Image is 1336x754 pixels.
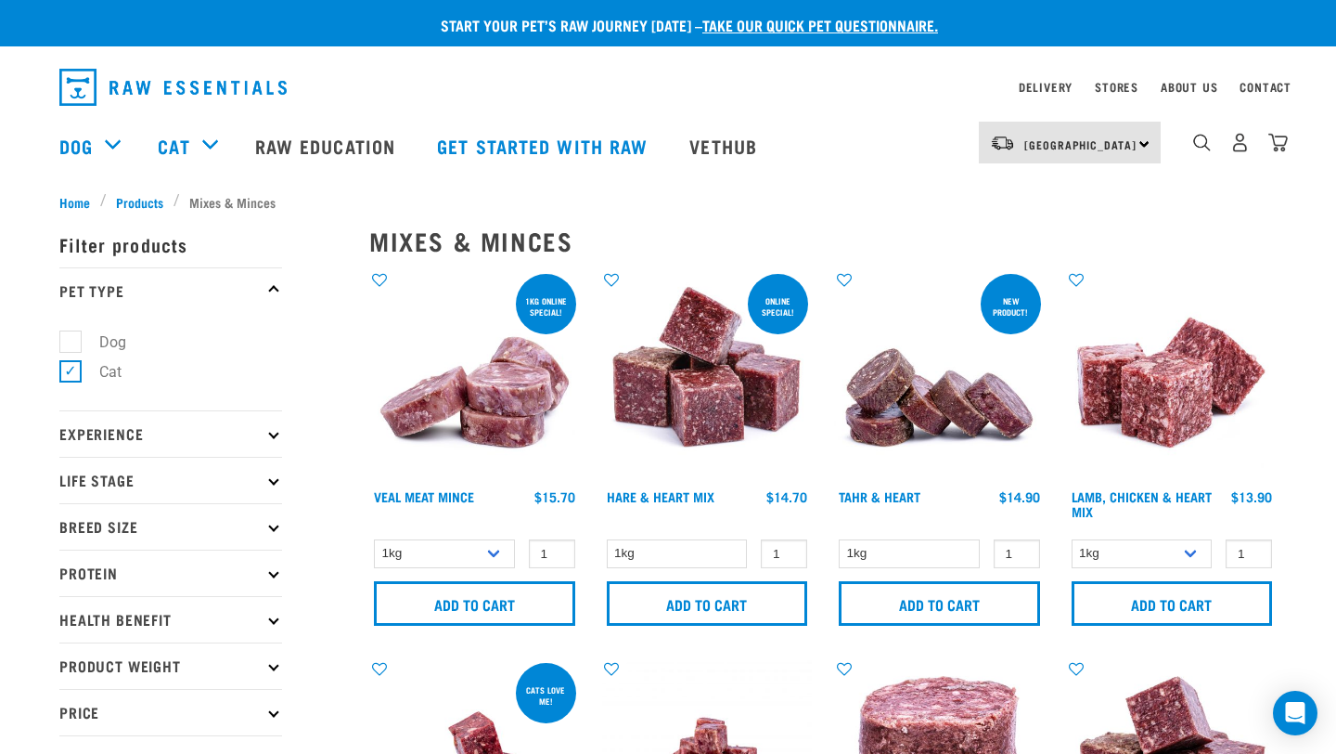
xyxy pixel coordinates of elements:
a: Vethub [671,109,780,183]
a: Hare & Heart Mix [607,493,714,500]
nav: breadcrumbs [59,192,1277,212]
h2: Mixes & Minces [369,227,1277,255]
label: Cat [70,360,129,383]
img: Raw Essentials Logo [59,69,287,106]
a: Tahr & Heart [839,493,920,500]
input: 1 [761,539,807,568]
a: Products [107,192,173,212]
p: Product Weight [59,643,282,689]
span: [GEOGRAPHIC_DATA] [1024,141,1137,148]
input: 1 [1226,539,1272,568]
p: Protein [59,550,282,596]
div: $13.90 [1231,489,1272,504]
a: Home [59,192,100,212]
input: Add to cart [1072,581,1273,626]
div: $15.70 [534,489,575,504]
p: Experience [59,410,282,457]
a: Veal Meat Mince [374,493,474,500]
a: take our quick pet questionnaire. [702,20,938,29]
a: Cat [158,132,189,160]
img: van-moving.png [990,135,1015,151]
img: home-icon@2x.png [1268,133,1288,152]
a: Lamb, Chicken & Heart Mix [1072,493,1212,514]
input: Add to cart [374,581,575,626]
a: Raw Education [237,109,418,183]
div: 1kg online special! [516,287,576,326]
input: Add to cart [839,581,1040,626]
a: Get started with Raw [418,109,671,183]
p: Filter products [59,221,282,267]
a: Dog [59,132,93,160]
p: Health Benefit [59,596,282,643]
p: Price [59,689,282,735]
a: About Us [1161,84,1217,90]
input: 1 [994,539,1040,568]
nav: dropdown navigation [45,61,1291,113]
span: Home [59,192,90,212]
img: home-icon-1@2x.png [1193,134,1211,151]
p: Life Stage [59,457,282,503]
input: 1 [529,539,575,568]
span: Products [116,192,163,212]
img: Pile Of Cubed Hare Heart For Pets [602,270,813,481]
p: Pet Type [59,267,282,314]
input: Add to cart [607,581,808,626]
div: Open Intercom Messenger [1273,691,1317,735]
img: user.png [1230,133,1250,152]
a: Contact [1240,84,1291,90]
div: Cats love me! [516,676,576,715]
p: Breed Size [59,503,282,550]
img: 1160 Veal Meat Mince Medallions 01 [369,270,580,481]
label: Dog [70,331,134,354]
a: Delivery [1019,84,1073,90]
div: $14.70 [766,489,807,504]
a: Stores [1095,84,1138,90]
div: New product! [981,287,1041,326]
img: 1124 Lamb Chicken Heart Mix 01 [1067,270,1278,481]
div: $14.90 [999,489,1040,504]
img: 1093 Wallaby Heart Medallions 01 [834,270,1045,481]
div: ONLINE SPECIAL! [748,287,808,326]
